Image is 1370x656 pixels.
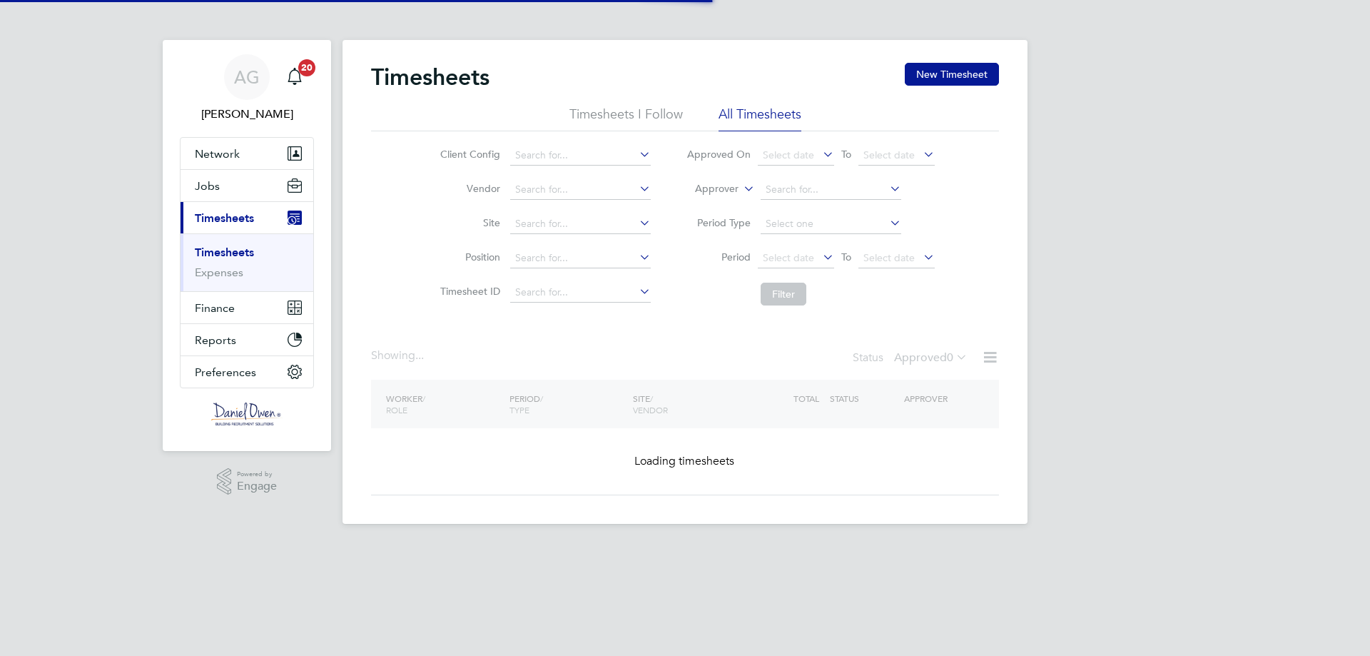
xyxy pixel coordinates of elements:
label: Approved On [686,148,751,161]
label: Period Type [686,216,751,229]
label: Approved [894,350,968,365]
h2: Timesheets [371,63,489,91]
span: 20 [298,59,315,76]
nav: Main navigation [163,40,331,451]
span: Select date [863,251,915,264]
button: Jobs [181,170,313,201]
a: Timesheets [195,246,254,259]
li: All Timesheets [719,106,801,131]
li: Timesheets I Follow [569,106,683,131]
span: Select date [763,148,814,161]
label: Client Config [436,148,500,161]
button: New Timesheet [905,63,999,86]
span: Reports [195,333,236,347]
span: To [837,145,856,163]
div: Showing [371,348,427,363]
span: Timesheets [195,211,254,225]
input: Select one [761,214,901,234]
span: To [837,248,856,266]
img: danielowen-logo-retina.png [211,403,283,425]
span: ... [415,348,424,363]
a: Expenses [195,266,243,279]
button: Reports [181,324,313,355]
a: AG[PERSON_NAME] [180,54,314,123]
input: Search for... [761,180,901,200]
span: Finance [195,301,235,315]
button: Filter [761,283,806,306]
button: Network [181,138,313,169]
span: Amy Garcia [180,106,314,123]
span: Engage [237,480,277,493]
input: Search for... [510,283,651,303]
span: Network [195,147,240,161]
span: Select date [863,148,915,161]
a: Powered byEngage [217,468,278,495]
button: Finance [181,292,313,323]
input: Search for... [510,248,651,268]
span: 0 [947,350,953,365]
a: 20 [280,54,309,100]
button: Timesheets [181,202,313,233]
div: Status [853,348,970,368]
label: Position [436,251,500,263]
button: Preferences [181,356,313,388]
span: AG [234,68,260,86]
label: Site [436,216,500,229]
span: Select date [763,251,814,264]
label: Approver [674,182,739,196]
input: Search for... [510,180,651,200]
label: Period [686,251,751,263]
input: Search for... [510,214,651,234]
span: Preferences [195,365,256,379]
label: Vendor [436,182,500,195]
span: Jobs [195,179,220,193]
a: Go to home page [180,403,314,425]
div: Timesheets [181,233,313,291]
label: Timesheet ID [436,285,500,298]
span: Powered by [237,468,277,480]
input: Search for... [510,146,651,166]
